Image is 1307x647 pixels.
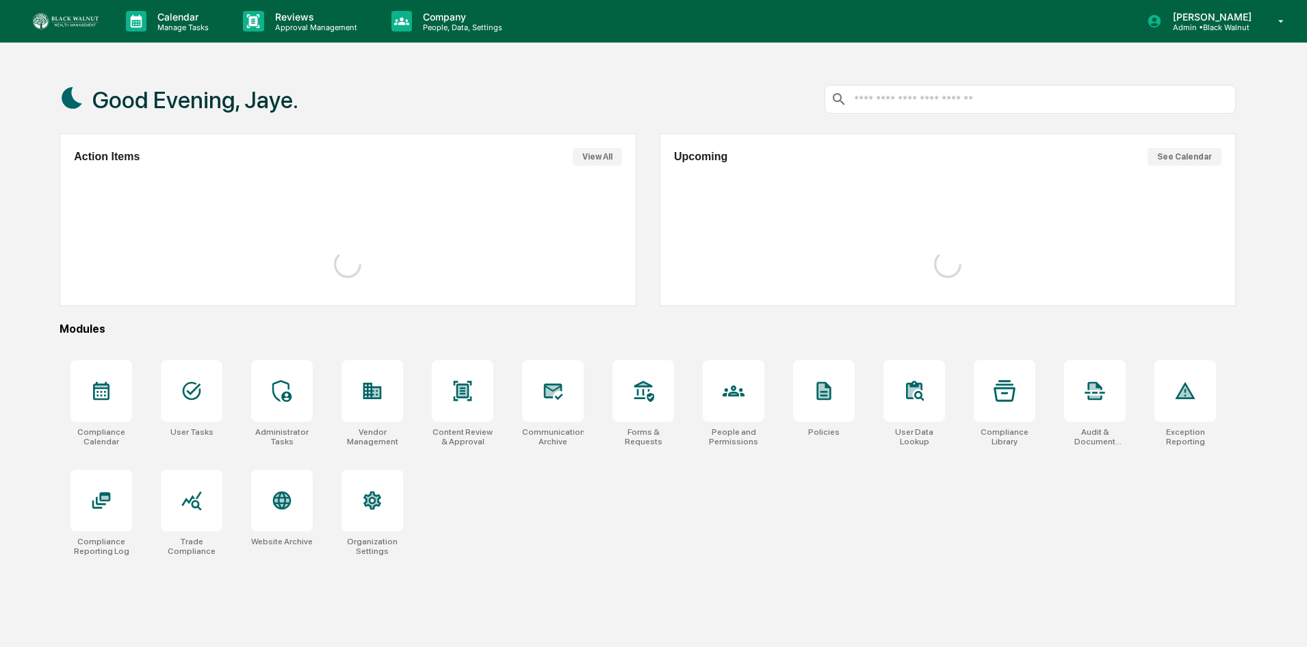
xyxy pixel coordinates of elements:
[146,23,216,32] p: Manage Tasks
[573,148,622,166] button: View All
[1064,427,1126,446] div: Audit & Document Logs
[264,23,364,32] p: Approval Management
[1162,23,1258,32] p: Admin • Black Walnut
[264,11,364,23] p: Reviews
[161,537,222,556] div: Trade Compliance
[251,427,313,446] div: Administrator Tasks
[432,427,493,446] div: Content Review & Approval
[703,427,764,446] div: People and Permissions
[1154,427,1216,446] div: Exception Reporting
[808,427,840,437] div: Policies
[412,23,509,32] p: People, Data, Settings
[883,427,945,446] div: User Data Lookup
[251,537,313,546] div: Website Archive
[1162,11,1258,23] p: [PERSON_NAME]
[70,427,132,446] div: Compliance Calendar
[674,151,727,163] h2: Upcoming
[92,86,298,114] h1: Good Evening, Jaye.
[341,427,403,446] div: Vendor Management
[60,322,1236,335] div: Modules
[412,11,509,23] p: Company
[974,427,1035,446] div: Compliance Library
[522,427,584,446] div: Communications Archive
[70,537,132,556] div: Compliance Reporting Log
[74,151,140,163] h2: Action Items
[170,427,213,437] div: User Tasks
[146,11,216,23] p: Calendar
[341,537,403,556] div: Organization Settings
[1148,148,1221,166] button: See Calendar
[612,427,674,446] div: Forms & Requests
[33,13,99,29] img: logo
